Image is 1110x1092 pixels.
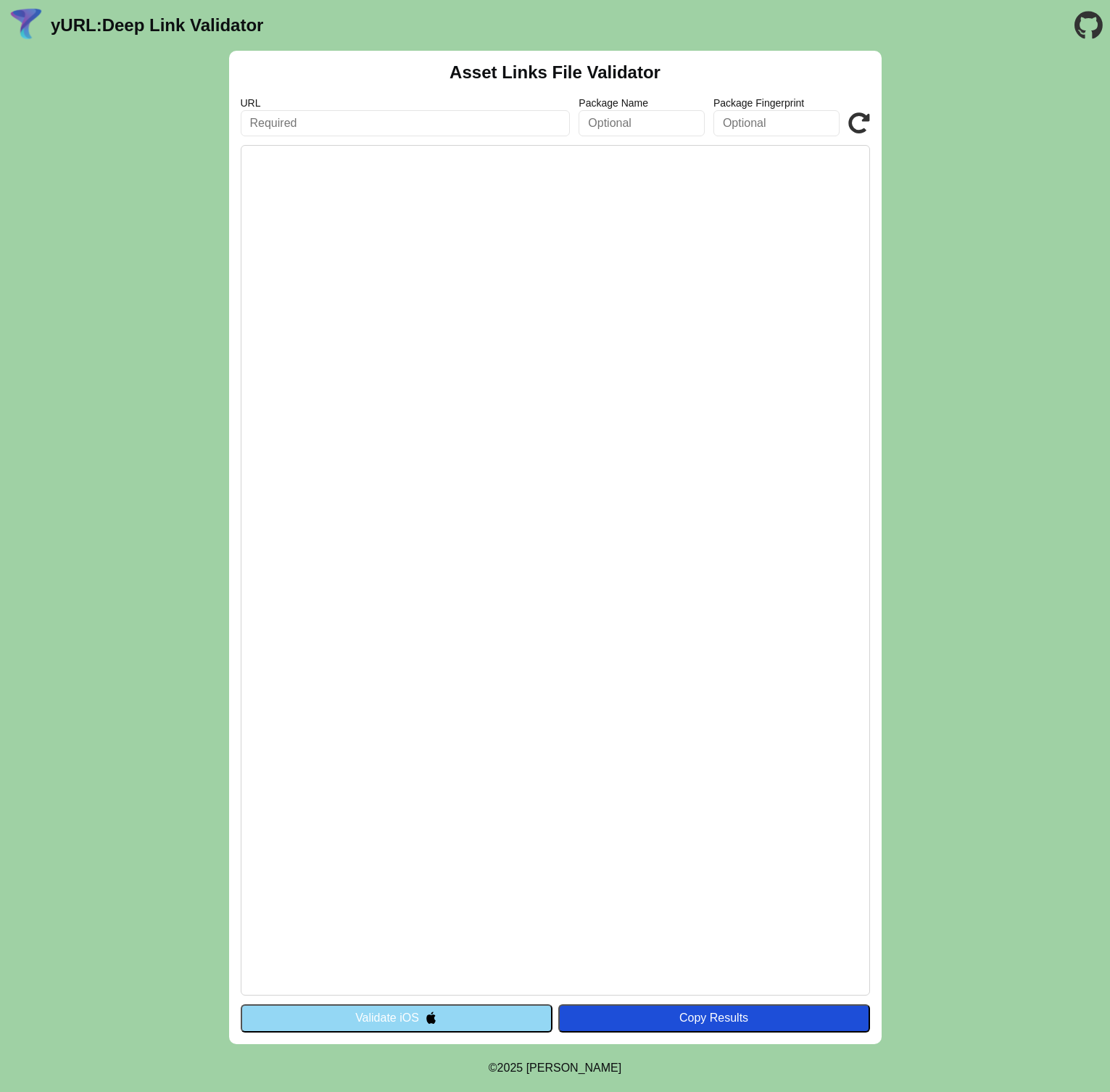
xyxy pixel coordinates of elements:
[241,110,571,136] input: Required
[566,1012,863,1025] div: Copy Results
[579,110,705,136] input: Optional
[450,62,660,83] h2: Asset Links File Validator
[713,110,840,136] input: Optional
[558,1004,870,1032] button: Copy Results
[241,1004,552,1032] button: Validate iOS
[7,7,45,44] img: yURL Logo
[526,1062,622,1074] a: Michael Ibragimchayev's Personal Site
[489,1044,621,1092] footer: ©
[497,1062,523,1074] span: 2025
[241,97,571,109] label: URL
[579,97,705,109] label: Package Name
[425,1012,437,1024] img: appleIcon.svg
[51,15,263,36] a: yURL:Deep Link Validator
[713,97,840,109] label: Package Fingerprint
